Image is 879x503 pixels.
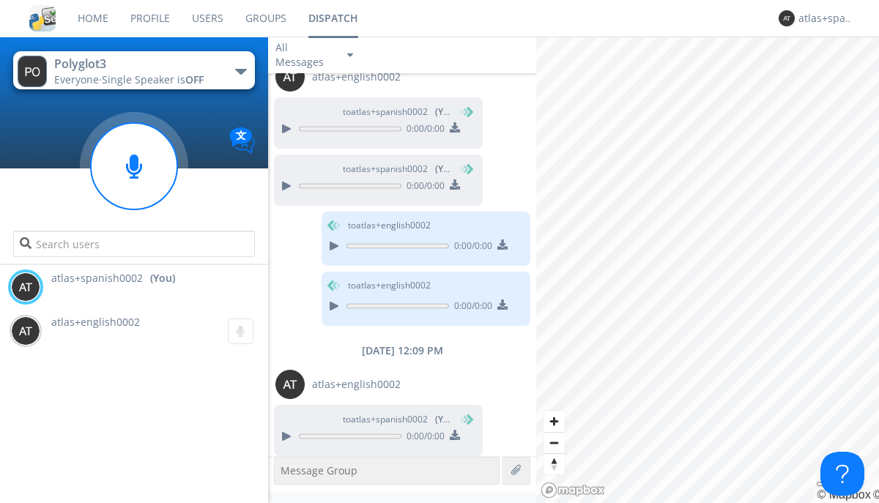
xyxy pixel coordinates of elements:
span: to atlas+spanish0002 [343,163,453,176]
a: Mapbox [817,488,870,501]
img: Translation enabled [229,127,255,153]
span: to atlas+spanish0002 [343,413,453,426]
img: download media button [450,430,460,440]
span: 0:00 / 0:00 [401,430,445,446]
span: 0:00 / 0:00 [401,179,445,195]
span: atlas+spanish0002 [51,271,143,286]
span: atlas+english0002 [312,70,401,84]
img: download media button [450,122,460,133]
button: Reset bearing to north [544,453,565,474]
span: (You) [435,413,457,425]
span: Single Speaker is [102,72,204,86]
span: atlas+english0002 [51,315,140,329]
img: caret-down-sm.svg [347,53,353,57]
span: 0:00 / 0:00 [449,299,492,316]
span: (You) [435,163,457,175]
span: Reset bearing to north [544,454,565,474]
img: download media button [497,299,508,310]
img: 373638.png [11,316,40,346]
button: Zoom out [544,432,565,453]
img: 373638.png [275,370,305,399]
span: to atlas+spanish0002 [343,105,453,119]
button: Zoom in [544,411,565,432]
img: 373638.png [11,272,40,302]
button: Polyglot3Everyone·Single Speaker isOFF [13,51,254,89]
img: 373638.png [779,10,795,26]
span: (You) [435,105,457,118]
span: 0:00 / 0:00 [401,122,445,138]
img: cddb5a64eb264b2086981ab96f4c1ba7 [29,5,56,31]
img: download media button [450,179,460,190]
input: Search users [13,231,254,257]
img: 373638.png [18,56,47,87]
div: Everyone · [54,72,219,87]
button: Toggle attribution [817,482,828,486]
a: Mapbox logo [541,482,605,499]
div: atlas+spanish0002 [798,11,853,26]
span: to atlas+english0002 [348,219,431,232]
span: to atlas+english0002 [348,279,431,292]
div: Polyglot3 [54,56,219,72]
iframe: Toggle Customer Support [820,452,864,496]
span: OFF [185,72,204,86]
div: [DATE] 12:09 PM [268,343,536,358]
div: All Messages [275,40,334,70]
span: 0:00 / 0:00 [449,239,492,256]
span: Zoom out [544,433,565,453]
div: (You) [150,271,175,286]
img: 373638.png [275,62,305,92]
span: atlas+english0002 [312,377,401,392]
img: download media button [497,239,508,250]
